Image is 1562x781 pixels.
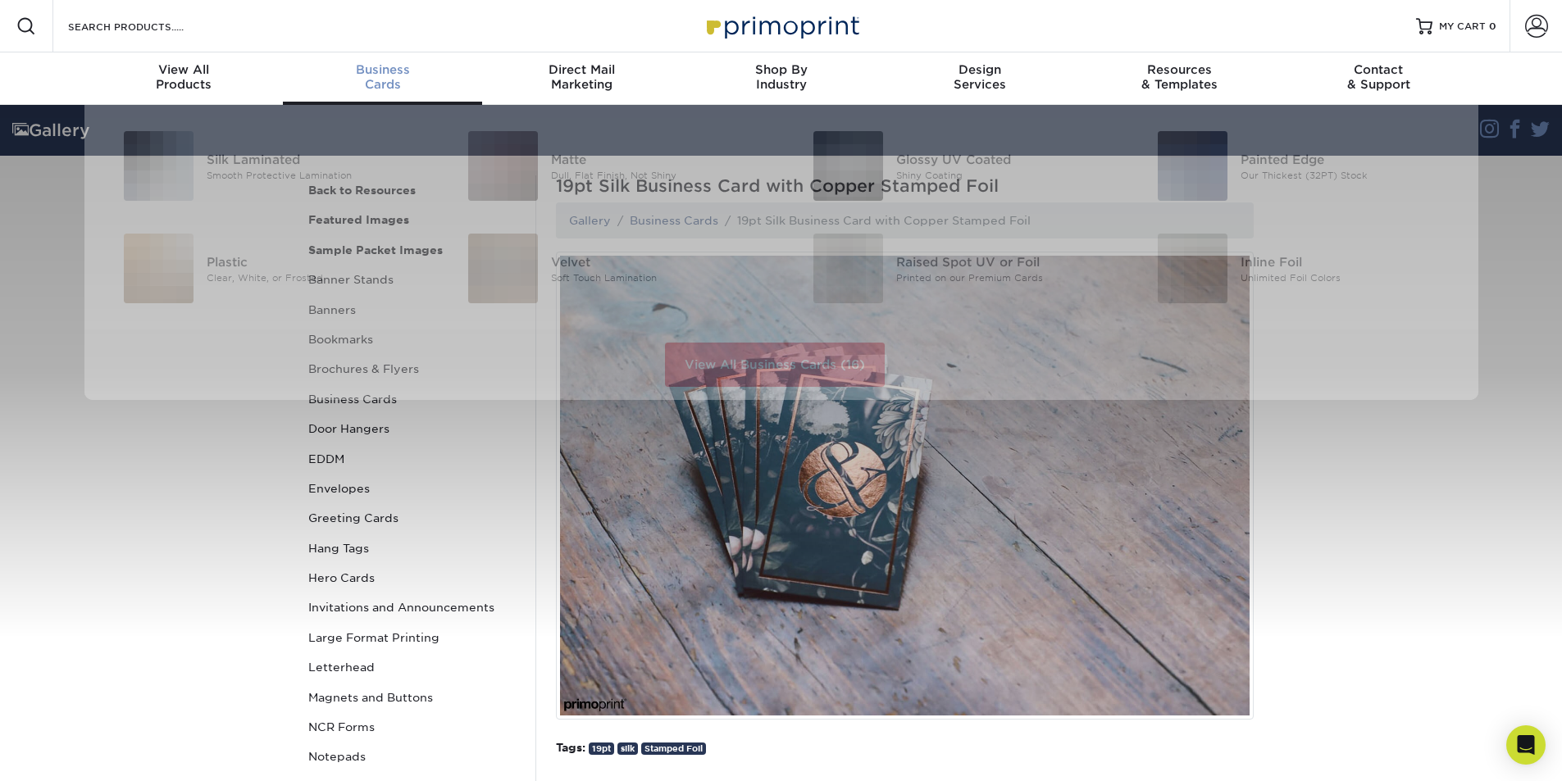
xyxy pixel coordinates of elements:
[468,131,538,201] img: Matte Business Cards
[124,234,194,303] img: Plastic Business Cards
[449,227,769,310] a: Velvet Business Cards Velvet Soft Touch Lamination
[207,150,424,168] div: Silk Laminated
[1279,52,1478,105] a: Contact& Support
[813,131,883,201] img: Glossy UV Coated Business Cards
[1241,252,1458,270] div: Inline Foil
[283,52,482,105] a: BusinessCards
[482,62,681,92] div: Marketing
[302,652,523,682] a: Letterhead
[1080,62,1279,92] div: & Templates
[589,742,614,755] a: 19pt
[896,150,1113,168] div: Glossy UV Coated
[302,623,523,652] a: Large Format Printing
[84,62,284,77] span: View All
[1138,125,1459,207] a: Painted Edge Business Cards Painted Edge Our Thickest (32PT) Stock
[881,62,1080,92] div: Services
[641,742,706,755] a: Stamped Foil
[1241,150,1458,168] div: Painted Edge
[1279,62,1478,77] span: Contact
[66,16,226,36] input: SEARCH PRODUCTS.....
[896,168,1113,182] div: Shiny Coating
[896,252,1113,270] div: Raised Spot UV or Foil
[1506,725,1546,765] div: Open Intercom Messenger
[207,270,424,284] div: Clear, White, or Frosted
[283,62,482,77] span: Business
[84,52,284,105] a: View AllProducts
[881,62,1080,77] span: Design
[449,125,769,207] a: Matte Business Cards Matte Dull, Flat Finish, Not Shiny
[468,234,538,303] img: Velvet Business Cards
[681,52,881,105] a: Shop ByIndustry
[302,712,523,742] a: NCR Forms
[551,252,768,270] div: Velvet
[104,227,425,310] a: Plastic Business Cards Plastic Clear, White, or Frosted
[551,270,768,284] div: Soft Touch Lamination
[794,125,1114,207] a: Glossy UV Coated Business Cards Glossy UV Coated Shiny Coating
[4,731,139,775] iframe: Google Customer Reviews
[1158,234,1227,303] img: Inline Foil Business Cards
[1080,52,1279,105] a: Resources& Templates
[1158,131,1227,201] img: Painted Edge Business Cards
[813,234,883,303] img: Raised Spot UV or Foil Business Cards
[1241,270,1458,284] div: Unlimited Foil Colors
[881,52,1080,105] a: DesignServices
[681,62,881,77] span: Shop By
[1279,62,1478,92] div: & Support
[617,742,638,755] a: silk
[699,8,863,43] img: Primoprint
[207,168,424,182] div: Smooth Protective Lamination
[681,62,881,92] div: Industry
[104,125,425,207] a: Silk Laminated Business Cards Silk Laminated Smooth Protective Lamination
[302,683,523,712] a: Magnets and Buttons
[1241,168,1458,182] div: Our Thickest (32PT) Stock
[482,62,681,77] span: Direct Mail
[896,270,1113,284] div: Printed on our Premium Cards
[124,131,194,201] img: Silk Laminated Business Cards
[665,343,885,387] a: View All Business Cards (16)
[1138,227,1459,310] a: Inline Foil Business Cards Inline Foil Unlimited Foil Colors
[1439,20,1486,34] span: MY CART
[1080,62,1279,77] span: Resources
[1489,20,1496,32] span: 0
[482,52,681,105] a: Direct MailMarketing
[551,168,768,182] div: Dull, Flat Finish, Not Shiny
[302,742,523,771] a: Notepads
[794,227,1114,310] a: Raised Spot UV or Foil Business Cards Raised Spot UV or Foil Printed on our Premium Cards
[84,62,284,92] div: Products
[551,150,768,168] div: Matte
[283,62,482,92] div: Cards
[556,741,585,754] strong: Tags:
[207,252,424,270] div: Plastic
